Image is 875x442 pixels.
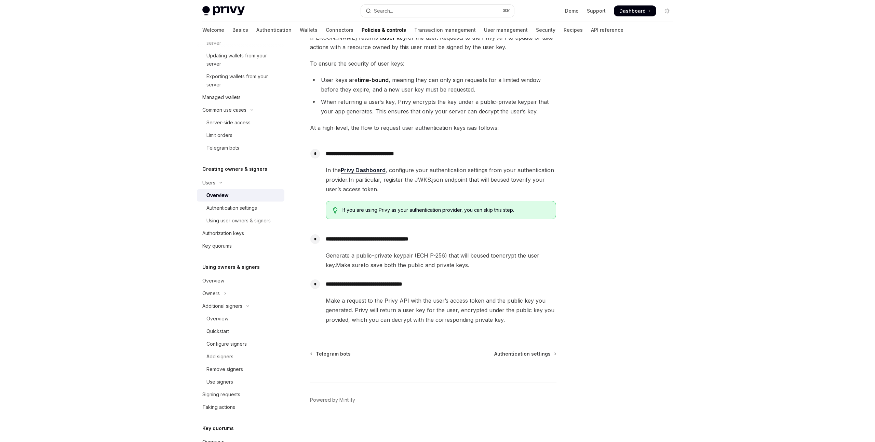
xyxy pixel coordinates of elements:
a: Wallets [300,22,318,38]
a: Policies & controls [362,22,406,38]
a: Authentication settings [197,202,284,214]
h5: Using owners & signers [202,263,260,271]
div: Limit orders [206,131,232,139]
div: Search... [374,7,393,15]
span: Dashboard [619,8,646,14]
a: Taking actions [197,401,284,413]
div: Add signers [206,353,233,361]
div: Common use cases [202,106,246,114]
a: Overview [197,275,284,287]
div: Overview [206,315,228,323]
span: Authentication settings [494,350,551,357]
svg: Tip [333,207,338,213]
a: Basics [232,22,248,38]
div: Quickstart [206,327,229,335]
div: Authorization keys [202,229,244,237]
li: User keys are , meaning they can only sign requests for a limited window before they expire, and ... [310,75,556,94]
div: Remove signers [206,365,243,373]
div: Overview [202,277,224,285]
button: Toggle dark mode [662,5,673,16]
span: In the [326,165,556,194]
a: Authentication settings [494,350,556,357]
a: Recipes [564,22,583,38]
a: Telegram bots [197,142,284,154]
button: Toggle Owners section [197,287,284,300]
a: Limit orders [197,129,284,141]
a: Remove signers [197,363,284,375]
a: Quickstart [197,325,284,337]
a: Server-side access [197,116,284,129]
a: Overview [197,313,284,325]
a: Using user owners & signers [197,215,284,227]
div: Users [202,179,215,187]
a: API reference [591,22,623,38]
relin-hc: , configure your authentication settings from your authentication provider. , register the JWKS.j... [326,167,554,193]
relin-hc: Generate a public-private keypair (ECH P-256) that will be encrypt the user key. to save both the... [326,252,539,268]
div: Configure signers [206,340,247,348]
button: Toggle Users section [197,177,284,189]
a: Privy Dashboard [341,167,386,174]
a: User management [484,22,528,38]
span: If you are using Privy as your authentication provider, you can skip this step. [342,207,549,213]
button: Toggle Additional signers section [197,300,284,312]
a: Support [587,8,606,14]
a: Transaction management [414,22,476,38]
span: ⌘ K [503,8,510,14]
a: Demo [565,8,579,14]
div: Updating wallets from your server [206,52,280,68]
span: To ensure the security of user keys: [310,59,556,68]
a: Authentication [256,22,292,38]
h5: Creating owners & signers [202,165,267,173]
div: Signing requests [202,390,240,399]
a: Connectors [326,22,353,38]
div: Exporting wallets from your server [206,72,280,89]
img: light logo [202,6,245,16]
a: Authorization keys [197,227,284,239]
a: Powered by Mintlify [310,397,355,403]
a: Telegram bots [311,350,351,357]
button: Toggle Common use cases section [197,104,284,116]
a: Add signers [197,350,284,363]
a: Welcome [202,22,224,38]
div: Owners [202,289,220,298]
h5: Key quorums [202,424,234,432]
relin-phrase: as follows [471,124,497,131]
a: Dashboard [614,5,656,16]
relin-hc: At a high-level, the flow to request user authentication keys is : [310,124,499,131]
div: Key quorums [202,242,232,250]
a: Overview [197,189,284,202]
a: Key quorums [197,240,284,252]
div: Use signers [206,378,233,386]
a: Security [536,22,555,38]
a: Use signers [197,376,284,388]
relin-phrase: In particular [349,176,380,183]
a: Updating wallets from your server [197,50,284,70]
relin-phrase: used to [497,176,516,183]
span: Telegram bots [316,350,351,357]
div: Taking actions [202,403,235,411]
relin-phrase: used to [477,252,496,259]
a: Managed wallets [197,91,284,103]
a: Exporting wallets from your server [197,70,284,91]
span: Make a request to the Privy API with the user’s access token and the public key you generated. Pr... [326,296,556,324]
a: Signing requests [197,388,284,401]
div: Using user owners & signers [206,217,271,225]
div: Additional signers [202,302,242,310]
div: Telegram bots [206,144,239,152]
div: Server-side access [206,119,251,127]
a: Configure signers [197,338,284,350]
div: Overview [206,191,228,199]
div: Authentication settings [206,204,257,212]
li: When returning a user’s key, Privy encrypts the key under a public-private keypair that your app ... [310,97,556,116]
strong: time-bound [358,77,389,83]
button: Open search [361,5,514,17]
div: Managed wallets [202,93,241,101]
relin-phrase: Make sure [336,262,364,268]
